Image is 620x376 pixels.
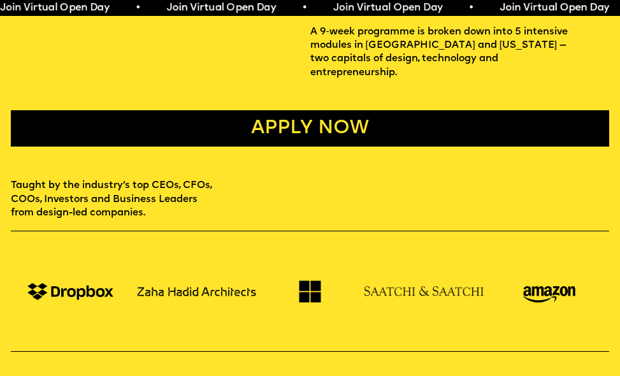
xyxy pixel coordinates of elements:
a: Apply now [11,110,609,147]
span: • [131,3,136,13]
span: • [464,3,470,13]
span: • [298,3,303,13]
p: Taught by the industry’s top CEOs, CFOs, COOs, Investors and Business Leaders from design-led com... [11,179,215,220]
